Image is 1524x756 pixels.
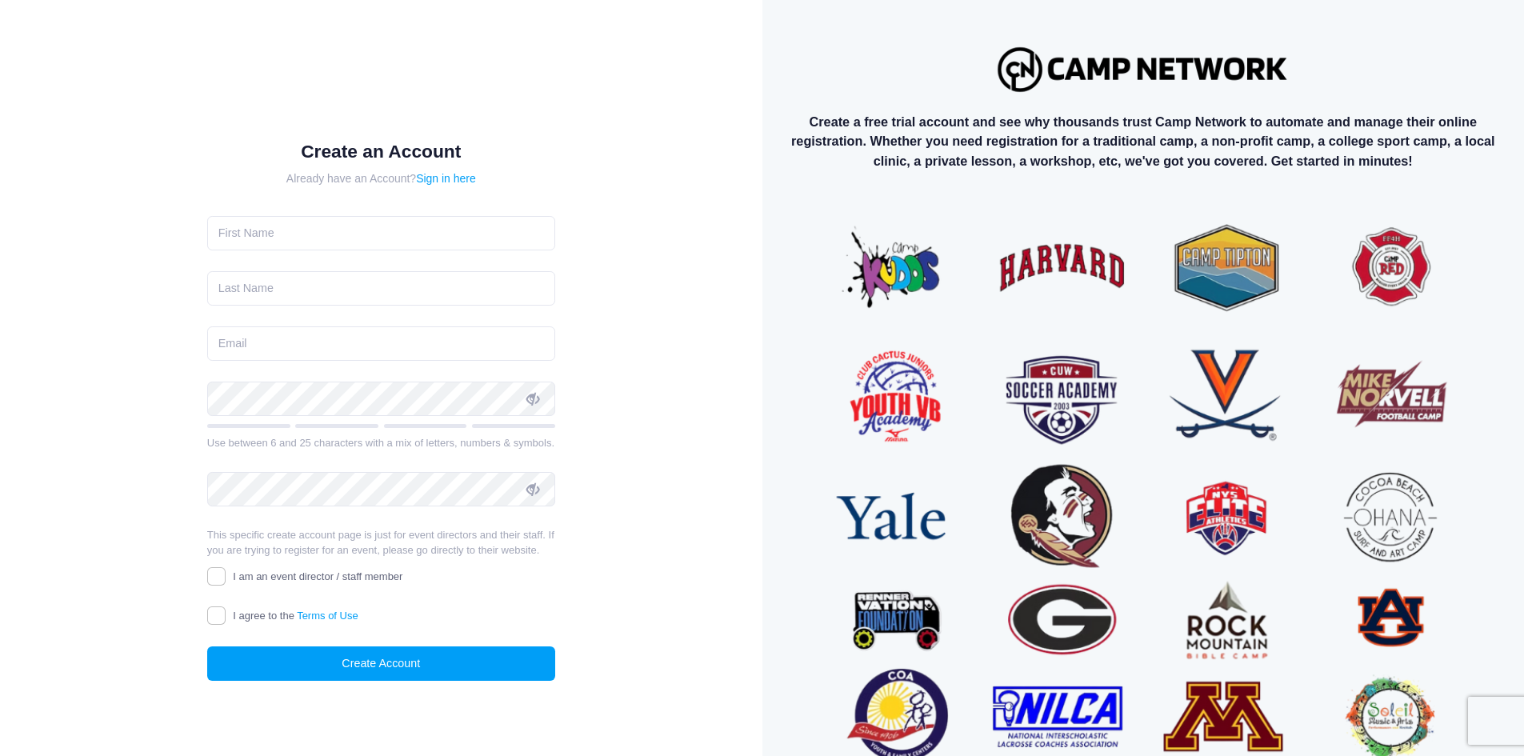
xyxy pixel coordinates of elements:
[207,646,555,681] button: Create Account
[233,570,402,582] span: I am an event director / staff member
[207,435,555,451] div: Use between 6 and 25 characters with a mix of letters, numbers & symbols.
[775,112,1511,170] p: Create a free trial account and see why thousands trust Camp Network to automate and manage their...
[207,271,555,306] input: Last Name
[990,39,1296,99] img: Logo
[416,172,476,185] a: Sign in here
[207,141,555,162] h1: Create an Account
[207,567,226,586] input: I am an event director / staff member
[207,216,555,250] input: First Name
[207,606,226,625] input: I agree to theTerms of Use
[297,610,358,622] a: Terms of Use
[207,527,555,558] p: This specific create account page is just for event directors and their staff. If you are trying ...
[207,170,555,187] div: Already have an Account?
[207,326,555,361] input: Email
[233,610,358,622] span: I agree to the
